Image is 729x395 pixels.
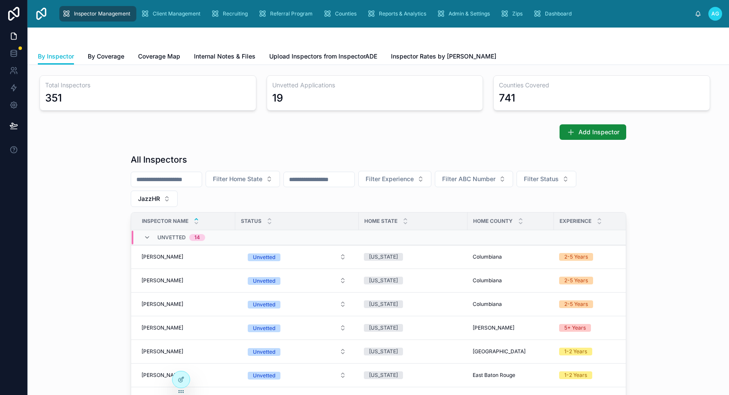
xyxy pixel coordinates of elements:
[141,324,183,331] span: [PERSON_NAME]
[512,10,523,17] span: Zips
[240,272,354,289] a: Select Button
[141,301,230,308] a: [PERSON_NAME]
[564,277,588,284] div: 2-5 Years
[499,91,515,105] div: 741
[473,253,502,260] span: Columbiana
[364,348,462,355] a: [US_STATE]
[564,371,587,379] div: 1-2 Years
[253,324,275,332] div: Unvetted
[364,371,462,379] a: [US_STATE]
[241,367,353,383] button: Select Button
[379,10,426,17] span: Reports & Analytics
[560,218,591,225] span: Experience
[142,218,188,225] span: Inspector Name
[253,253,275,261] div: Unvetted
[272,81,478,89] h3: Unvetted Applications
[473,324,514,331] span: [PERSON_NAME]
[435,171,513,187] button: Select Button
[88,52,124,61] span: By Coverage
[255,6,319,22] a: Referral Program
[499,81,704,89] h3: Counties Covered
[442,175,495,183] span: Filter ABC Number
[157,234,186,241] span: Unvetted
[560,124,626,140] button: Add Inspector
[74,10,130,17] span: Inspector Management
[138,52,180,61] span: Coverage Map
[564,300,588,308] div: 2-5 Years
[473,277,549,284] a: Columbiana
[131,191,178,207] button: Select Button
[240,320,354,336] a: Select Button
[34,7,48,21] img: App logo
[270,10,313,17] span: Referral Program
[473,372,515,379] span: East Baton Rouge
[473,324,549,331] a: [PERSON_NAME]
[578,128,619,136] span: Add Inspector
[473,301,549,308] a: Columbiana
[498,6,529,22] a: Zips
[473,348,526,355] span: [GEOGRAPHIC_DATA]
[194,52,255,61] span: Internal Notes & Files
[241,296,353,312] button: Select Button
[564,324,586,332] div: 5+ Years
[45,91,62,105] div: 351
[240,343,354,360] a: Select Button
[241,320,353,336] button: Select Button
[241,273,353,288] button: Select Button
[223,10,248,17] span: Recruiting
[141,348,230,355] a: [PERSON_NAME]
[559,371,623,379] a: 1-2 Years
[153,10,200,17] span: Client Management
[141,253,183,260] span: [PERSON_NAME]
[473,253,549,260] a: Columbiana
[473,277,502,284] span: Columbiana
[473,218,513,225] span: Home County
[141,348,183,355] span: [PERSON_NAME]
[253,301,275,309] div: Unvetted
[559,277,623,284] a: 2-5 Years
[369,253,398,261] div: [US_STATE]
[240,249,354,265] a: Select Button
[59,6,136,22] a: Inspector Management
[545,10,572,17] span: Dashboard
[391,49,496,66] a: Inspector Rates by [PERSON_NAME]
[391,52,496,61] span: Inspector Rates by [PERSON_NAME]
[434,6,496,22] a: Admin & Settings
[564,253,588,261] div: 2-5 Years
[141,372,230,379] a: [PERSON_NAME]
[358,171,431,187] button: Select Button
[253,372,275,380] div: Unvetted
[253,348,275,356] div: Unvetted
[559,324,623,332] a: 5+ Years
[213,175,262,183] span: Filter Home State
[559,253,623,261] a: 2-5 Years
[141,301,183,308] span: [PERSON_NAME]
[241,218,261,225] span: Status
[364,324,462,332] a: [US_STATE]
[269,52,377,61] span: Upload Inspectors from InspectorADE
[559,348,623,355] a: 1-2 Years
[369,277,398,284] div: [US_STATE]
[194,49,255,66] a: Internal Notes & Files
[208,6,254,22] a: Recruiting
[241,249,353,265] button: Select Button
[711,10,719,17] span: AG
[138,49,180,66] a: Coverage Map
[141,277,230,284] a: [PERSON_NAME]
[138,6,206,22] a: Client Management
[38,52,74,61] span: By Inspector
[473,301,502,308] span: Columbiana
[369,324,398,332] div: [US_STATE]
[320,6,363,22] a: Counties
[269,49,377,66] a: Upload Inspectors from InspectorADE
[530,6,578,22] a: Dashboard
[141,277,183,284] span: [PERSON_NAME]
[38,49,74,65] a: By Inspector
[141,324,230,331] a: [PERSON_NAME]
[194,234,200,241] div: 14
[517,171,576,187] button: Select Button
[131,154,187,166] h1: All Inspectors
[206,171,280,187] button: Select Button
[241,344,353,359] button: Select Button
[369,300,398,308] div: [US_STATE]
